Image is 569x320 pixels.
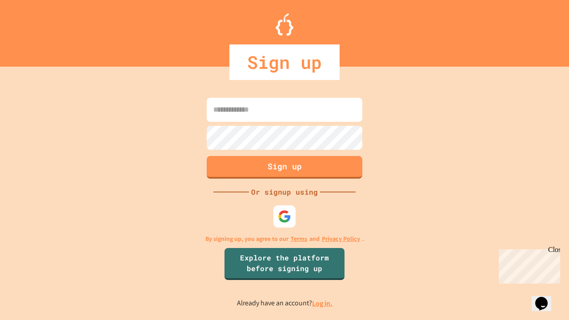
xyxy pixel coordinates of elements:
[205,234,364,244] p: By signing up, you agree to our and .
[495,246,560,284] iframe: chat widget
[532,284,560,311] iframe: chat widget
[312,299,333,308] a: Log in.
[278,210,291,223] img: google-icon.svg
[207,156,362,179] button: Sign up
[291,234,307,244] a: Terms
[224,248,345,280] a: Explore the platform before signing up
[4,4,61,56] div: Chat with us now!Close
[276,13,293,36] img: Logo.svg
[229,44,340,80] div: Sign up
[237,298,333,309] p: Already have an account?
[322,234,360,244] a: Privacy Policy
[249,187,320,197] div: Or signup using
